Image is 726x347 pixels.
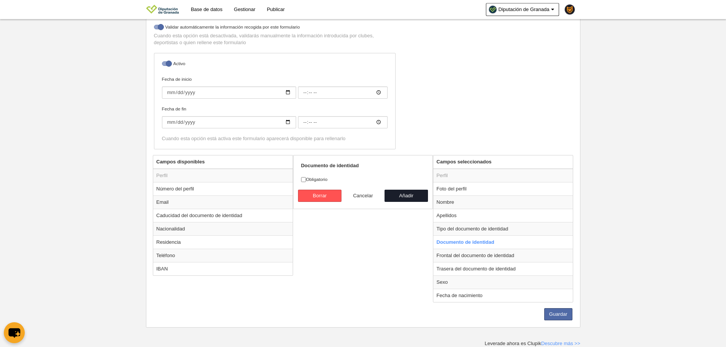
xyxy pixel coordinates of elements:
[153,195,293,209] td: Email
[162,116,296,128] input: Fecha de fin
[4,322,25,343] button: chat-button
[153,262,293,275] td: IBAN
[301,176,425,183] label: Obligatorio
[301,163,359,168] strong: Documento de identidad
[498,6,550,13] span: Diputación de Granada
[153,155,293,169] th: Campos disponibles
[433,235,573,249] td: Documento de identidad
[385,190,428,202] button: Añadir
[301,177,306,182] input: Obligatorio
[153,249,293,262] td: Teléfono
[162,86,296,99] input: Fecha de inicio
[433,222,573,235] td: Tipo del documento de identidad
[433,275,573,289] td: Sexo
[341,190,385,202] button: Cancelar
[433,182,573,195] td: Foto del perfil
[486,3,559,16] a: Diputación de Granada
[154,24,396,32] label: Validar automáticamente la información recogida por este formulario
[433,262,573,275] td: Trasera del documento de identidad
[433,155,573,169] th: Campos seleccionados
[433,169,573,182] td: Perfil
[153,222,293,235] td: Nacionalidad
[153,182,293,195] td: Número del perfil
[433,289,573,302] td: Fecha de nacimiento
[298,190,341,202] button: Borrar
[541,341,580,346] a: Descubre más >>
[153,209,293,222] td: Caducidad del documento de identidad
[485,340,580,347] div: Leverade ahora es Clupik
[162,106,388,128] label: Fecha de fin
[153,169,293,182] td: Perfil
[489,6,497,13] img: Oa6SvBRBA39l.30x30.jpg
[298,86,388,99] input: Fecha de inicio
[162,76,388,99] label: Fecha de inicio
[153,235,293,249] td: Residencia
[565,5,575,14] img: PaK018JKw3ps.30x30.jpg
[433,249,573,262] td: Frontal del documento de identidad
[433,209,573,222] td: Apellidos
[162,60,388,69] label: Activo
[154,32,396,46] p: Cuando esta opción está desactivada, validarás manualmente la información introducida por clubes,...
[433,195,573,209] td: Nombre
[146,5,179,14] img: Diputación de Granada
[544,308,572,320] button: Guardar
[162,135,388,142] div: Cuando esta opción está activa este formulario aparecerá disponible para rellenarlo
[298,116,388,128] input: Fecha de fin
